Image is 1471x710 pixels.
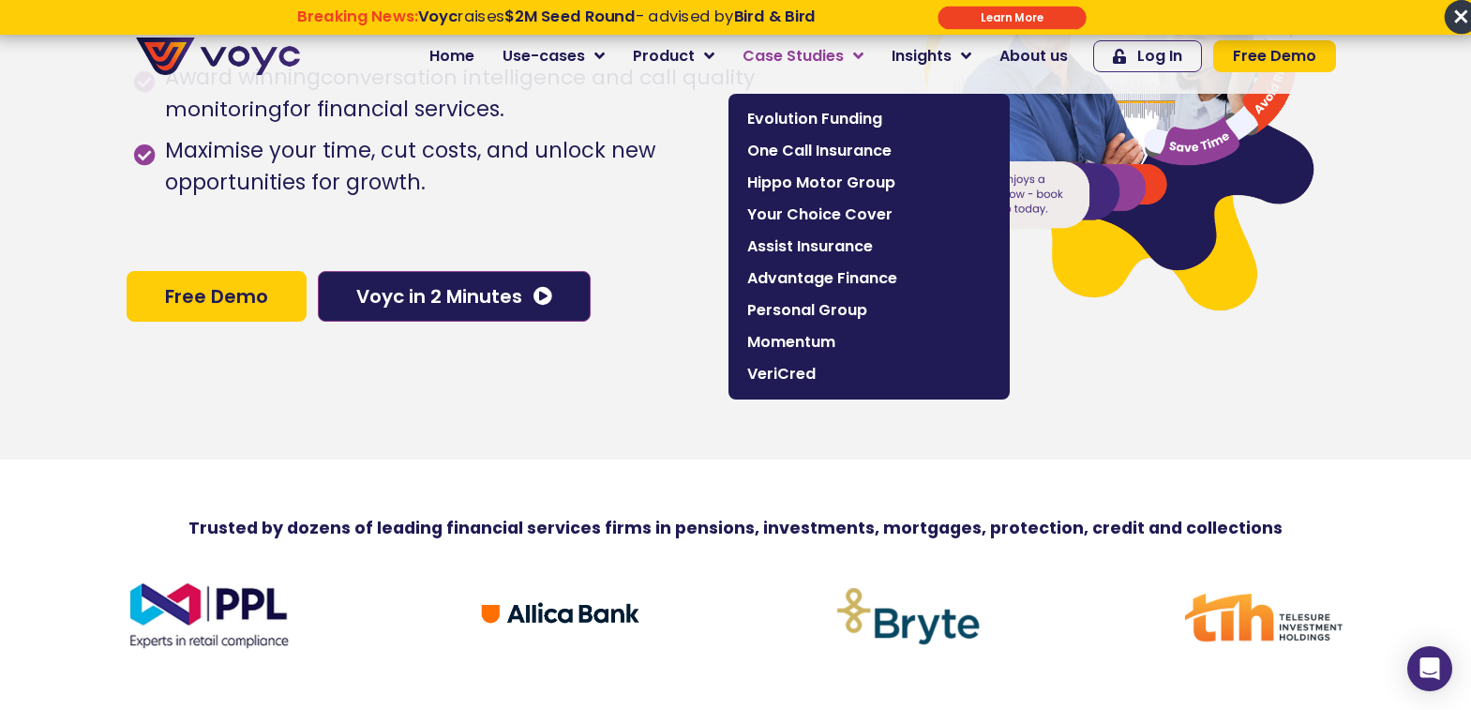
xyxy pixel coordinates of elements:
[738,326,1000,358] a: Momentum
[297,6,418,27] strong: Breaking News:
[481,582,640,639] img: Allica Bank logo
[1233,49,1316,64] span: Free Demo
[738,135,1000,167] a: One Call Insurance
[747,108,991,130] span: Evolution Funding
[417,6,457,27] strong: Voyc
[747,204,991,226] span: Your Choice Cover
[938,6,1086,29] div: Submit
[1093,40,1202,72] a: Log In
[504,6,635,27] strong: $2M Seed Round
[747,363,991,385] span: VeriCred
[248,75,295,97] span: Phone
[1184,582,1343,649] img: tih-logo
[747,235,991,258] span: Assist Insurance
[386,390,474,409] a: Privacy Policy
[878,38,985,75] a: Insights
[248,152,312,174] span: Job title
[747,140,991,162] span: One Call Insurance
[747,331,991,354] span: Momentum
[738,358,1000,390] a: VeriCred
[488,38,619,75] a: Use-cases
[356,287,522,306] span: Voyc in 2 Minutes
[127,271,307,322] a: Free Demo
[738,231,1000,263] a: Assist Insurance
[160,135,801,199] span: Maximise your time, cut costs, and unlock new opportunities for growth.
[619,38,728,75] a: Product
[503,45,585,68] span: Use-cases
[1407,646,1452,691] div: Open Intercom Messenger
[738,167,1000,199] a: Hippo Motor Group
[738,103,1000,135] a: Evolution Funding
[985,38,1082,75] a: About us
[892,45,952,68] span: Insights
[415,38,488,75] a: Home
[129,582,289,649] img: ppl-logo
[417,6,815,27] span: raises - advised by
[833,582,992,646] img: brytev2
[160,62,801,126] span: Award winning for financial services.
[999,45,1068,68] span: About us
[633,45,695,68] span: Product
[747,172,991,194] span: Hippo Motor Group
[738,295,1000,326] a: Personal Group
[747,267,991,290] span: Advantage Finance
[218,7,893,44] div: Breaking News: Voyc raises $2M Seed Round - advised by Bird & Bird
[188,517,1283,539] strong: Trusted by dozens of leading financial services firms in pensions, investments, mortgages, protec...
[728,38,878,75] a: Case Studies
[738,199,1000,231] a: Your Choice Cover
[743,45,844,68] span: Case Studies
[1137,49,1182,64] span: Log In
[318,271,591,322] a: Voyc in 2 Minutes
[738,263,1000,295] a: Advantage Finance
[165,287,268,306] span: Free Demo
[136,38,300,75] img: voyc-full-logo
[429,45,474,68] span: Home
[747,299,991,322] span: Personal Group
[733,6,815,27] strong: Bird & Bird
[1213,40,1336,72] a: Free Demo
